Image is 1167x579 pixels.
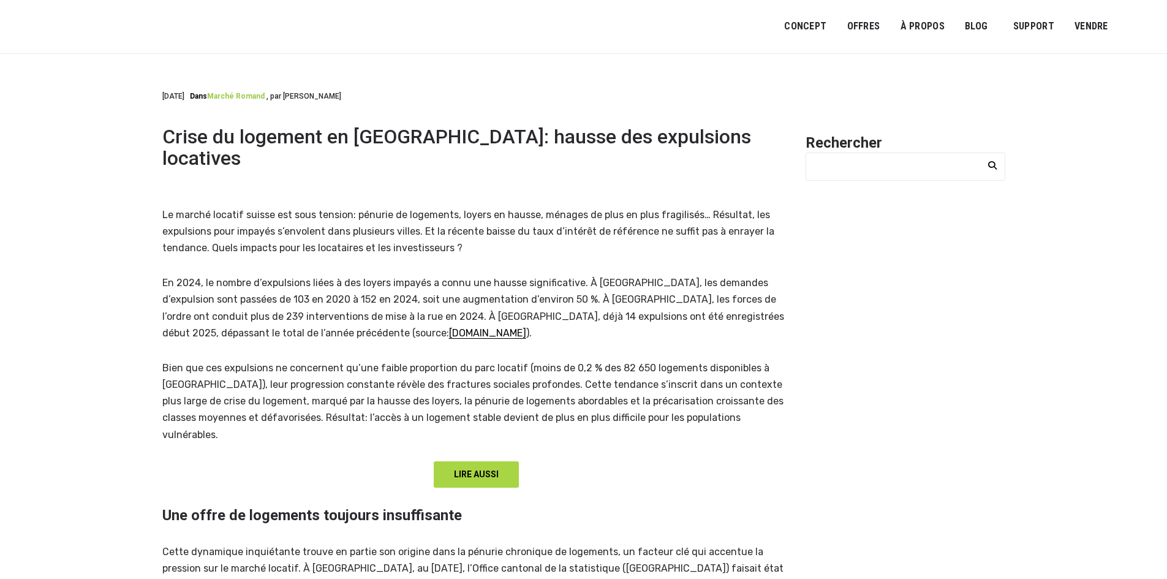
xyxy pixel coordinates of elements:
p: En 2024, le nombre d’expulsions liées à des loyers impayés a connu une hausse significative. À [G... [162,274,791,341]
h2: Une offre de logements toujours insuffisante [162,506,791,525]
a: À PROPOS [892,13,953,40]
p: Bien que ces expulsions ne concernent qu’une faible proportion du parc locatif (moins de 0,2 % de... [162,360,791,443]
a: LIRE AUSSI [434,461,519,488]
a: Passer à [1125,15,1152,38]
h2: Rechercher [806,134,1005,153]
span: Dans [190,92,207,100]
img: Français [1133,23,1144,31]
a: Blog [957,13,996,40]
a: Marché romand [207,92,265,100]
h1: Crise du logement en [GEOGRAPHIC_DATA]: hausse des expulsions locatives [162,126,791,169]
a: [DOMAIN_NAME] [449,327,526,339]
nav: Menu principal [784,11,1149,42]
img: Logo [18,13,113,44]
a: VENDRE [1067,13,1116,40]
div: [DATE] [162,91,341,102]
a: SUPPORT [1005,13,1062,40]
span: , par [PERSON_NAME] [266,92,341,100]
a: OFFRES [839,13,888,40]
a: Concept [776,13,834,40]
p: Le marché locatif suisse est sous tension: pénurie de logements, loyers en hausse, ménages de plu... [162,206,791,257]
